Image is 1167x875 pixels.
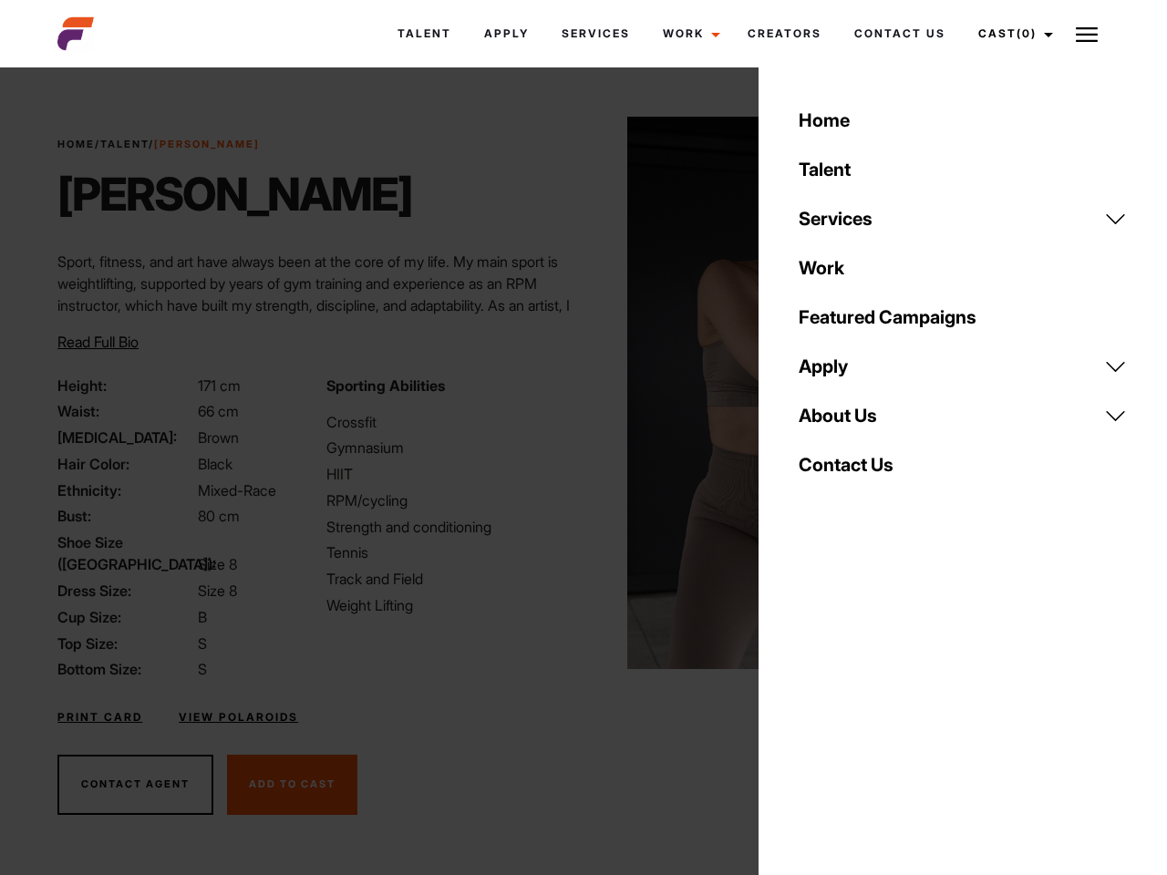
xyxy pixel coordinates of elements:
[198,582,237,600] span: Size 8
[198,507,240,525] span: 80 cm
[788,243,1138,293] a: Work
[788,194,1138,243] a: Services
[198,660,207,678] span: S
[326,594,573,616] li: Weight Lifting
[57,331,139,353] button: Read Full Bio
[788,440,1138,489] a: Contact Us
[57,479,194,501] span: Ethnicity:
[198,376,241,395] span: 171 cm
[57,580,194,602] span: Dress Size:
[179,709,298,726] a: View Polaroids
[57,375,194,396] span: Height:
[326,489,573,511] li: RPM/cycling
[198,455,232,473] span: Black
[468,9,545,58] a: Apply
[838,9,962,58] a: Contact Us
[962,9,1064,58] a: Cast(0)
[1017,26,1037,40] span: (0)
[198,634,207,653] span: S
[326,376,445,395] strong: Sporting Abilities
[326,541,573,563] li: Tennis
[198,402,239,420] span: 66 cm
[57,658,194,680] span: Bottom Size:
[326,437,573,458] li: Gymnasium
[100,138,149,150] a: Talent
[788,145,1138,194] a: Talent
[57,333,139,351] span: Read Full Bio
[249,777,336,790] span: Add To Cast
[326,516,573,538] li: Strength and conditioning
[326,463,573,485] li: HIIT
[788,293,1138,342] a: Featured Campaigns
[326,411,573,433] li: Crossfit
[227,755,357,815] button: Add To Cast
[198,428,239,447] span: Brown
[57,505,194,527] span: Bust:
[57,453,194,475] span: Hair Color:
[57,251,573,360] p: Sport, fitness, and art have always been at the core of my life. My main sport is weightlifting, ...
[57,400,194,422] span: Waist:
[788,96,1138,145] a: Home
[788,342,1138,391] a: Apply
[57,755,213,815] button: Contact Agent
[57,633,194,654] span: Top Size:
[198,481,276,499] span: Mixed-Race
[198,555,237,573] span: Size 8
[57,531,194,575] span: Shoe Size ([GEOGRAPHIC_DATA]):
[57,709,142,726] a: Print Card
[545,9,646,58] a: Services
[57,427,194,448] span: [MEDICAL_DATA]:
[154,138,260,150] strong: [PERSON_NAME]
[381,9,468,58] a: Talent
[731,9,838,58] a: Creators
[326,568,573,590] li: Track and Field
[198,608,207,626] span: B
[57,138,95,150] a: Home
[646,9,731,58] a: Work
[1076,24,1098,46] img: Burger icon
[57,606,194,628] span: Cup Size:
[57,15,94,52] img: cropped-aefm-brand-fav-22-square.png
[57,167,412,221] h1: [PERSON_NAME]
[57,137,260,152] span: / /
[788,391,1138,440] a: About Us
